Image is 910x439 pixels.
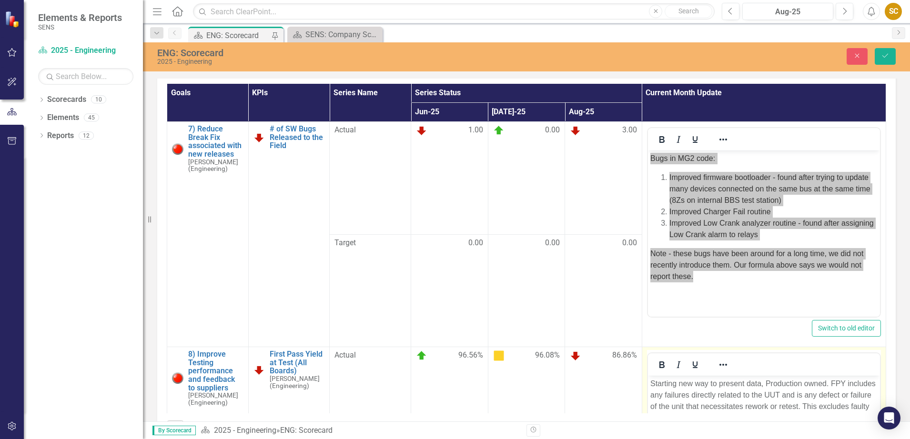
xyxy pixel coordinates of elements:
a: Scorecards [47,94,86,105]
div: ENG: Scorecard [157,48,571,58]
input: Search Below... [38,68,133,85]
button: Italic [670,133,687,146]
button: Underline [687,133,703,146]
input: Search ClearPoint... [193,3,715,20]
span: Search [678,7,699,15]
a: 2025 - Engineering [214,426,276,435]
img: Red: Critical Issues/Off-Track [172,372,183,384]
button: Underline [687,358,703,371]
button: Aug-25 [742,3,833,20]
div: SENS: Company Scorecard [305,29,380,40]
img: Below Target [416,125,427,136]
iframe: Rich Text Area [648,150,880,317]
img: Below Target [570,350,581,361]
div: ENG: Scorecard [206,30,269,41]
img: Below Target [253,364,265,376]
a: First Pass Yield at Test (All Boards) [270,350,325,375]
div: ENG: Scorecard [280,426,333,435]
a: # of SW Bugs Released to the Field [270,125,325,150]
a: 8) Improve Testing performance and feedback to suppliers [188,350,243,392]
span: 96.08% [535,350,560,361]
button: Reveal or hide additional toolbar items [715,133,731,146]
div: » [201,425,519,436]
button: Search [665,5,712,18]
small: [PERSON_NAME] (Engineering) [188,159,243,173]
div: 12 [79,131,94,140]
span: 0.00 [622,238,637,249]
p: Data is from FPY form and Build&Test. We have more accurate data now, thus the drop in FPY. [2,79,230,101]
button: Switch to old editor [812,320,881,337]
div: 45 [84,114,99,122]
div: 10 [91,96,106,104]
div: Open Intercom Messenger [878,407,900,429]
span: 86.86% [612,350,637,361]
p: Starting new way to present data, Production owned. FPY includes any failures directly related to... [2,2,230,71]
button: Italic [670,358,687,371]
span: Elements & Reports [38,12,122,23]
p: Average FPY (all products): 86.86% [2,109,230,120]
div: 2025 - Engineering [157,58,571,65]
button: Reveal or hide additional toolbar items [715,358,731,371]
img: On Target [493,125,505,136]
a: 7) Reduce Break Fix associated with new releases [188,125,243,158]
img: ClearPoint Strategy [5,11,21,28]
a: Reports [47,130,74,141]
button: Bold [654,133,670,146]
span: 3.00 [622,125,637,136]
span: 1.00 [468,125,483,136]
div: Aug-25 [746,6,830,18]
p: Average Downtime: 86.81% [2,128,230,140]
small: SENS [38,23,122,31]
span: Actual [334,350,406,361]
span: Actual [334,125,406,136]
img: On Target [416,350,427,361]
img: Below Target [253,132,265,143]
a: Elements [47,112,79,123]
span: 0.00 [468,238,483,249]
img: Below Target [570,125,581,136]
img: At Risk [493,350,505,361]
small: [PERSON_NAME] (Engineering) [270,375,325,389]
button: Bold [654,358,670,371]
button: SC [885,3,902,20]
small: [PERSON_NAME] (Engineering) [188,392,243,406]
a: SENS: Company Scorecard [290,29,380,40]
span: Target [334,238,406,249]
a: 2025 - Engineering [38,45,133,56]
span: By Scorecard [152,426,196,435]
span: 96.56% [458,350,483,361]
span: 0.00 [545,238,560,249]
span: 0.00 [545,125,560,136]
img: Red: Critical Issues/Off-Track [172,143,183,155]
